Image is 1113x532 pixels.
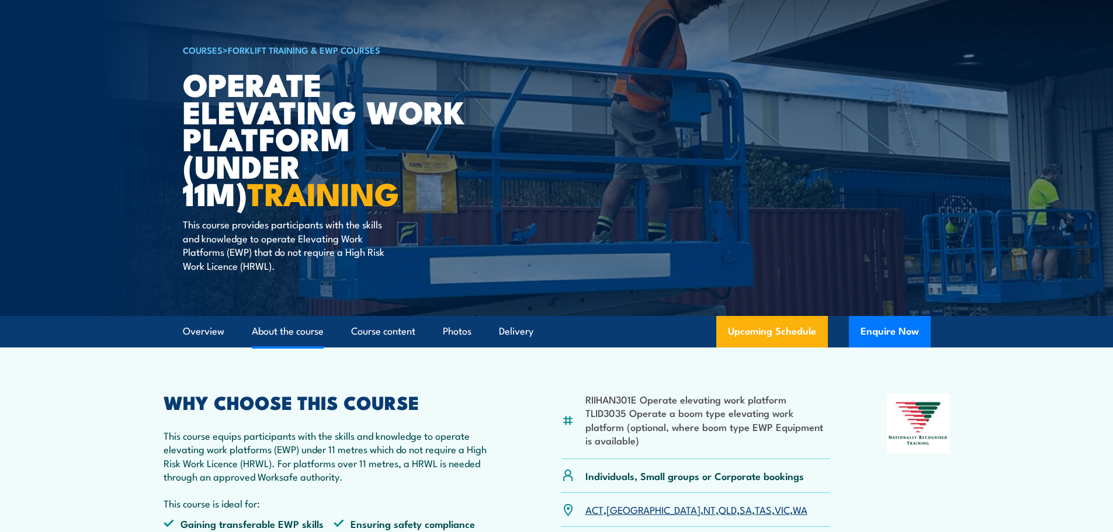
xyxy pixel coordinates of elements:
[585,469,804,482] p: Individuals, Small groups or Corporate bookings
[499,316,533,347] a: Delivery
[164,429,505,484] p: This course equips participants with the skills and knowledge to operate elevating work platforms...
[775,502,790,516] a: VIC
[716,316,828,347] a: Upcoming Schedule
[585,502,604,516] a: ACT
[719,502,737,516] a: QLD
[164,496,505,510] p: This course is ideal for:
[585,406,830,447] li: TLID3035 Operate a boom type elevating work platform (optional, where boom type EWP Equipment is ...
[252,316,324,347] a: About the course
[183,217,396,272] p: This course provides participants with the skills and knowledge to operate Elevating Work Platfor...
[164,517,334,530] li: Gaining transferable EWP skills
[887,394,950,453] img: Nationally Recognised Training logo.
[443,316,471,347] a: Photos
[606,502,701,516] a: [GEOGRAPHIC_DATA]
[740,502,752,516] a: SA
[164,394,505,410] h2: WHY CHOOSE THIS COURSE
[228,43,380,56] a: Forklift Training & EWP Courses
[183,316,224,347] a: Overview
[247,168,399,217] strong: TRAINING
[585,503,807,516] p: , , , , , , ,
[334,517,504,530] li: Ensuring safety compliance
[183,43,223,56] a: COURSES
[351,316,415,347] a: Course content
[793,502,807,516] a: WA
[703,502,716,516] a: NT
[183,70,471,207] h1: Operate Elevating Work Platform (under 11m)
[849,316,931,347] button: Enquire Now
[183,43,471,57] h6: >
[755,502,772,516] a: TAS
[585,392,830,406] li: RIIHAN301E Operate elevating work platform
